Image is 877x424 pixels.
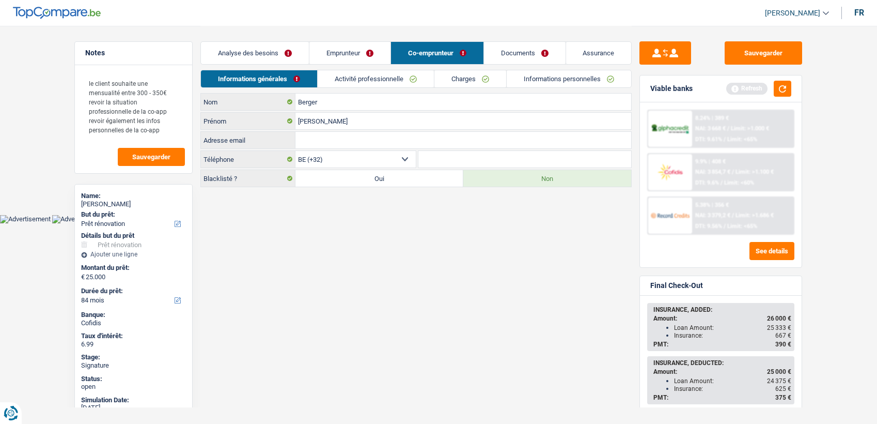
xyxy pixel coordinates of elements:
div: Insurance: [674,332,791,339]
label: Blacklisté ? [201,170,295,187]
label: Prénom [201,113,295,129]
img: AlphaCredit [651,123,689,135]
div: 6.99 [81,340,186,349]
span: 24 375 € [767,377,791,385]
label: Téléphone [201,151,295,168]
div: [DATE] [81,404,186,412]
div: Détails but du prêt [81,232,186,240]
span: Limit: <60% [724,179,754,186]
span: Limit: >1.686 € [735,212,774,219]
span: 625 € [775,385,791,392]
a: Emprunteur [309,42,390,64]
img: Advertisement [52,215,103,223]
div: Loan Amount: [674,324,791,331]
div: 8.24% | 389 € [695,115,729,122]
span: Limit: >1.000 € [731,125,769,132]
span: Limit: >1.100 € [735,169,774,175]
a: Charges [434,70,506,87]
div: Signature [81,361,186,370]
div: Amount: [653,315,791,322]
span: Limit: <65% [727,136,757,143]
div: Status: [81,375,186,383]
a: Assurance [566,42,632,64]
span: / [732,169,734,175]
div: [PERSON_NAME] [81,200,186,208]
span: 25 000 € [767,368,791,375]
span: 26 000 € [767,315,791,322]
span: NAI: 3 854,7 € [695,169,730,175]
div: Insurance: [674,385,791,392]
a: Informations personnelles [507,70,631,87]
span: / [724,223,726,230]
label: Adresse email [201,132,295,148]
div: Banque: [81,311,186,319]
a: Activité professionnelle [318,70,434,87]
span: [PERSON_NAME] [765,9,820,18]
span: DTI: 9.61% [695,136,722,143]
span: 390 € [775,341,791,348]
a: Informations générales [201,70,317,87]
span: NAI: 3 668 € [695,125,726,132]
span: DTI: 9.6% [695,179,719,186]
label: Montant du prêt: [81,264,184,272]
div: INSURANCE, DEDUCTED: [653,359,791,367]
button: Sauvegarder [725,41,802,65]
span: / [727,125,729,132]
a: Analyse des besoins [201,42,309,64]
button: See details [749,242,794,260]
div: 9.9% | 408 € [695,158,726,165]
a: [PERSON_NAME] [757,5,829,22]
div: Name: [81,192,186,200]
img: Record Credits [651,206,689,225]
div: 5.38% | 356 € [695,202,729,208]
label: But du prêt: [81,210,184,219]
label: Non [463,170,631,187]
a: Co-emprunteur [391,42,483,64]
span: / [724,136,726,143]
div: Final Check-Out [650,281,703,290]
div: Ajouter une ligne [81,251,186,258]
span: Sauvegarder [132,154,170,160]
label: Durée du prêt: [81,287,184,295]
h5: Notes [85,49,182,57]
span: Limit: <65% [727,223,757,230]
div: Viable banks [650,84,693,93]
span: 667 € [775,332,791,339]
div: Stage: [81,353,186,361]
img: TopCompare Logo [13,7,101,19]
div: INSURANCE, ADDED: [653,306,791,313]
span: € [81,273,85,281]
input: 401020304 [418,151,632,168]
span: 375 € [775,394,791,401]
div: open [81,383,186,391]
a: Documents [484,42,566,64]
div: Taux d'intérêt: [81,332,186,340]
span: / [721,179,723,186]
div: fr [854,8,864,18]
span: NAI: 3 379,2 € [695,212,730,219]
div: PMT: [653,341,791,348]
label: Nom [201,94,295,110]
span: DTI: 9.56% [695,223,722,230]
label: Oui [295,170,463,187]
span: / [732,212,734,219]
span: 25 333 € [767,324,791,331]
div: Loan Amount: [674,377,791,385]
div: Simulation Date: [81,396,186,404]
button: Sauvegarder [118,148,185,166]
div: Refresh [726,83,768,94]
div: Amount: [653,368,791,375]
div: Cofidis [81,319,186,327]
div: PMT: [653,394,791,401]
img: Cofidis [651,162,689,181]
